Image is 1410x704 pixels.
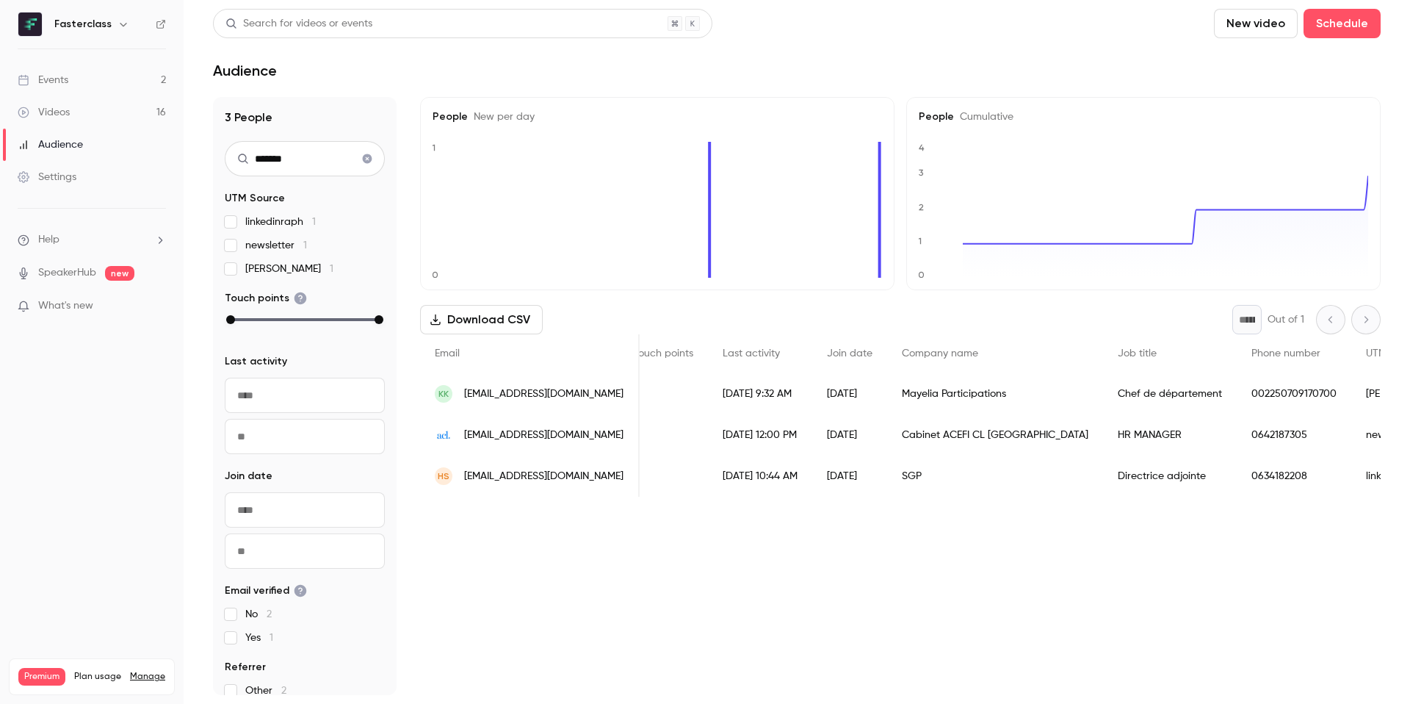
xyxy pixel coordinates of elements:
[1268,312,1304,327] p: Out of 1
[18,232,166,248] li: help-dropdown-opener
[708,414,812,456] div: [DATE] 12:00 PM
[887,414,1103,456] div: Cabinet ACEFI CL [GEOGRAPHIC_DATA]
[54,17,112,32] h6: Fasterclass
[1237,456,1351,497] div: 0634182208
[1103,373,1237,414] div: Chef de département
[464,428,623,443] span: [EMAIL_ADDRESS][DOMAIN_NAME]
[919,143,925,153] text: 4
[303,240,307,251] span: 1
[887,373,1103,414] div: Mayelia Participations
[245,607,272,622] span: No
[226,315,235,324] div: min
[225,354,287,369] span: Last activity
[74,671,121,683] span: Plan usage
[954,112,1013,122] span: Cumulative
[435,348,460,359] span: Email
[245,262,333,276] span: [PERSON_NAME]
[225,291,307,306] span: Touch points
[270,633,273,643] span: 1
[633,348,693,359] span: Touch points
[919,168,924,178] text: 3
[245,631,273,645] span: Yes
[245,683,286,698] span: Other
[18,668,65,686] span: Premium
[18,137,83,152] div: Audience
[225,109,385,126] h1: 3 People
[1214,9,1298,38] button: New video
[225,469,272,484] span: Join date
[887,456,1103,497] div: SGP
[225,191,285,206] span: UTM Source
[919,109,1368,124] h5: People
[618,373,708,414] div: 1
[812,414,887,456] div: [DATE]
[438,387,449,401] span: KK
[1304,9,1381,38] button: Schedule
[267,609,272,619] span: 2
[355,147,379,170] button: Clear search
[38,298,93,314] span: What's new
[312,217,316,227] span: 1
[1118,348,1157,359] span: Job title
[1237,414,1351,456] div: 0642187305
[130,671,165,683] a: Manage
[38,232,59,248] span: Help
[618,456,708,497] div: 1
[38,265,96,281] a: SpeakerHub
[18,170,76,184] div: Settings
[812,456,887,497] div: [DATE]
[1103,414,1237,456] div: HR MANAGER
[812,373,887,414] div: [DATE]
[902,348,978,359] span: Company name
[213,62,277,79] h1: Audience
[433,109,882,124] h5: People
[18,105,70,120] div: Videos
[919,202,924,212] text: 2
[464,469,623,484] span: [EMAIL_ADDRESS][DOMAIN_NAME]
[245,215,316,229] span: linkedinraph
[1103,456,1237,497] div: Directrice adjointe
[18,12,42,36] img: Fasterclass
[435,426,452,444] img: acl-audit.eu
[420,305,543,334] button: Download CSV
[827,348,872,359] span: Join date
[245,238,307,253] span: newsletter
[432,270,438,280] text: 0
[723,348,780,359] span: Last activity
[918,236,922,246] text: 1
[148,300,166,313] iframe: Noticeable Trigger
[18,73,68,87] div: Events
[438,470,449,483] span: HS
[105,266,134,281] span: new
[708,373,812,414] div: [DATE] 9:32 AM
[708,456,812,497] div: [DATE] 10:44 AM
[918,270,925,280] text: 0
[225,583,307,598] span: Email verified
[330,264,333,274] span: 1
[1251,348,1320,359] span: Phone number
[375,315,383,324] div: max
[225,660,266,675] span: Referrer
[432,143,435,153] text: 1
[281,686,286,696] span: 2
[468,112,535,122] span: New per day
[225,16,372,32] div: Search for videos or events
[618,414,708,456] div: 1
[1237,373,1351,414] div: 002250709170700
[464,387,623,402] span: [EMAIL_ADDRESS][DOMAIN_NAME]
